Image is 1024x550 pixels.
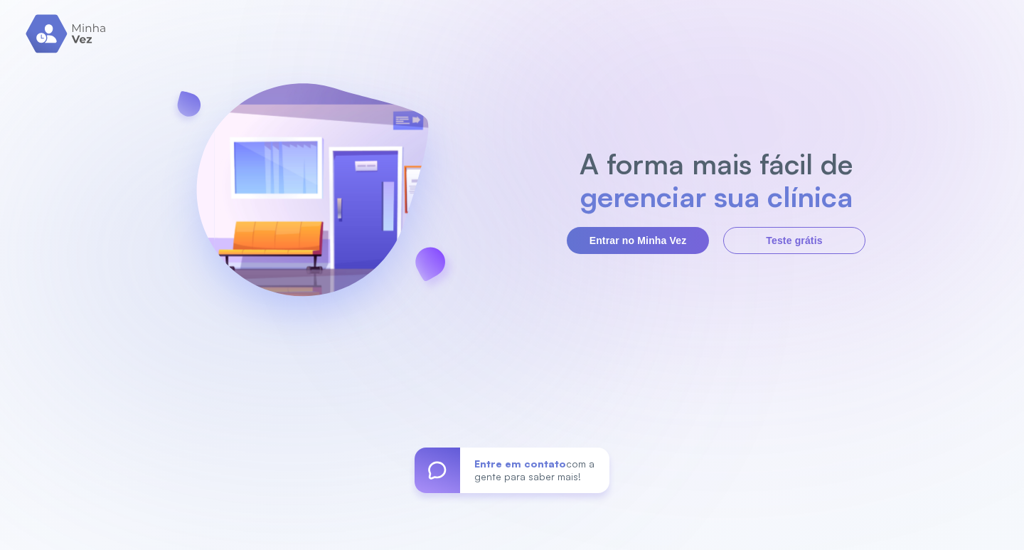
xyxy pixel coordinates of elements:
[460,448,609,493] div: com a gente para saber mais!
[26,14,107,53] img: logo.svg
[723,227,865,254] button: Teste grátis
[572,147,860,180] h2: A forma mais fácil de
[415,448,609,493] a: Entre em contatocom a gente para saber mais!
[567,227,709,254] button: Entrar no Minha Vez
[572,180,860,213] h2: gerenciar sua clínica
[474,458,566,470] span: Entre em contato
[159,46,466,355] img: banner-login.svg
